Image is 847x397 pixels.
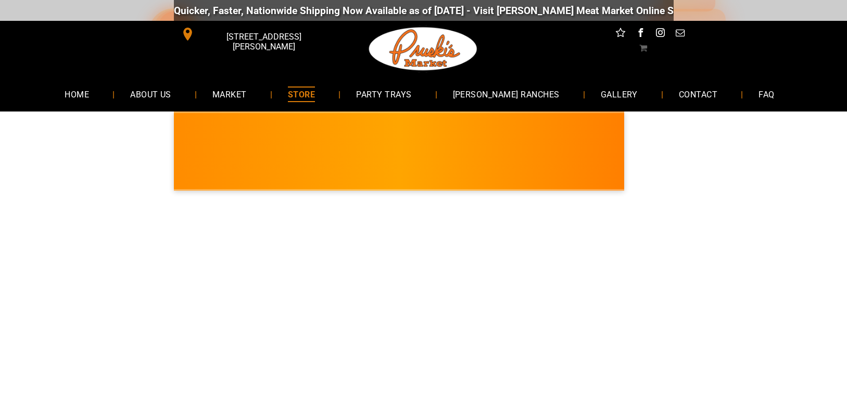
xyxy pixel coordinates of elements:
a: [PERSON_NAME] RANCHES [437,80,575,108]
a: STORE [272,80,331,108]
a: Social network [614,26,627,42]
a: instagram [653,26,667,42]
a: ABOUT US [115,80,187,108]
a: FAQ [743,80,790,108]
span: [PERSON_NAME] MARKET [623,158,828,175]
a: PARTY TRAYS [340,80,427,108]
a: MARKET [197,80,262,108]
span: [STREET_ADDRESS][PERSON_NAME] [196,27,331,57]
a: email [673,26,687,42]
a: HOME [49,80,105,108]
a: [STREET_ADDRESS][PERSON_NAME] [174,26,333,42]
img: Pruski-s+Market+HQ+Logo2-1920w.png [367,21,479,77]
a: GALLERY [585,80,653,108]
a: facebook [634,26,647,42]
a: CONTACT [663,80,733,108]
div: Quicker, Faster, Nationwide Shipping Now Available as of [DATE] - Visit [PERSON_NAME] Meat Market... [173,5,803,17]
